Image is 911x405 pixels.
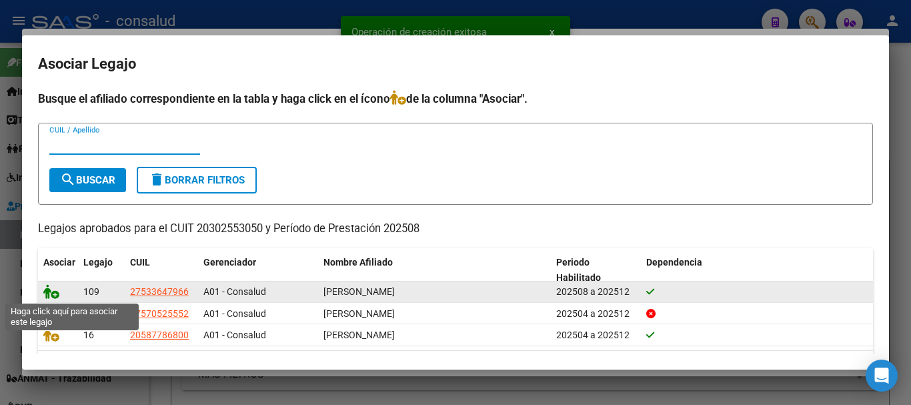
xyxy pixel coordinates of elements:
[203,286,266,297] span: A01 - Consalud
[551,248,641,292] datatable-header-cell: Periodo Habilitado
[130,257,150,268] span: CUIL
[641,248,874,292] datatable-header-cell: Dependencia
[646,257,702,268] span: Dependencia
[38,351,873,384] div: 3 registros
[203,330,266,340] span: A01 - Consalud
[323,286,395,297] span: KERBER VALENTINA MILAGROS
[323,308,395,319] span: JANEVICH LUZ AILEN
[130,286,189,297] span: 27533647966
[203,257,256,268] span: Gerenciador
[198,248,318,292] datatable-header-cell: Gerenciador
[38,51,873,77] h2: Asociar Legajo
[203,308,266,319] span: A01 - Consalud
[38,221,873,238] p: Legajos aprobados para el CUIT 20302553050 y Período de Prestación 202508
[78,248,125,292] datatable-header-cell: Legajo
[38,248,78,292] datatable-header-cell: Asociar
[83,257,113,268] span: Legajo
[125,248,198,292] datatable-header-cell: CUIL
[130,330,189,340] span: 20587786800
[83,308,94,319] span: 23
[556,306,636,322] div: 202504 a 202512
[137,167,257,193] button: Borrar Filtros
[49,168,126,192] button: Buscar
[318,248,551,292] datatable-header-cell: Nombre Afiliado
[60,171,76,187] mat-icon: search
[556,328,636,343] div: 202504 a 202512
[323,330,395,340] span: HARTWIG GABRIEL NATANAEL
[556,284,636,300] div: 202508 a 202512
[323,257,393,268] span: Nombre Afiliado
[149,171,165,187] mat-icon: delete
[60,174,115,186] span: Buscar
[83,330,94,340] span: 16
[130,308,189,319] span: 27570525552
[556,257,601,283] span: Periodo Habilitado
[866,360,898,392] div: Open Intercom Messenger
[83,286,99,297] span: 109
[38,90,873,107] h4: Busque el afiliado correspondiente en la tabla y haga click en el ícono de la columna "Asociar".
[43,257,75,268] span: Asociar
[149,174,245,186] span: Borrar Filtros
